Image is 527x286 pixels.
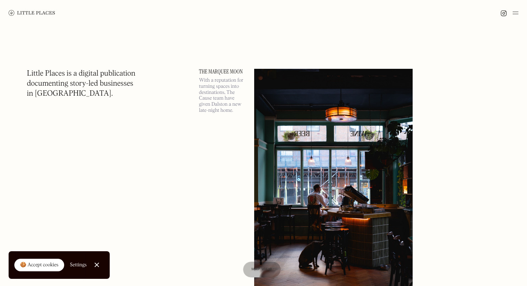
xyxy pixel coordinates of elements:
h1: Little Places is a digital publication documenting story-led businesses in [GEOGRAPHIC_DATA]. [27,69,136,99]
a: Close Cookie Popup [90,258,104,272]
div: 🍪 Accept cookies [20,262,58,269]
a: The Marquee Moon [199,69,246,75]
div: Settings [70,262,87,267]
span: Map view [252,267,272,271]
a: Map view [243,262,281,277]
p: With a reputation for turning spaces into destinations, The Cause team have given Dalston a new l... [199,77,246,114]
a: 🍪 Accept cookies [14,259,64,272]
a: Settings [70,257,87,273]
